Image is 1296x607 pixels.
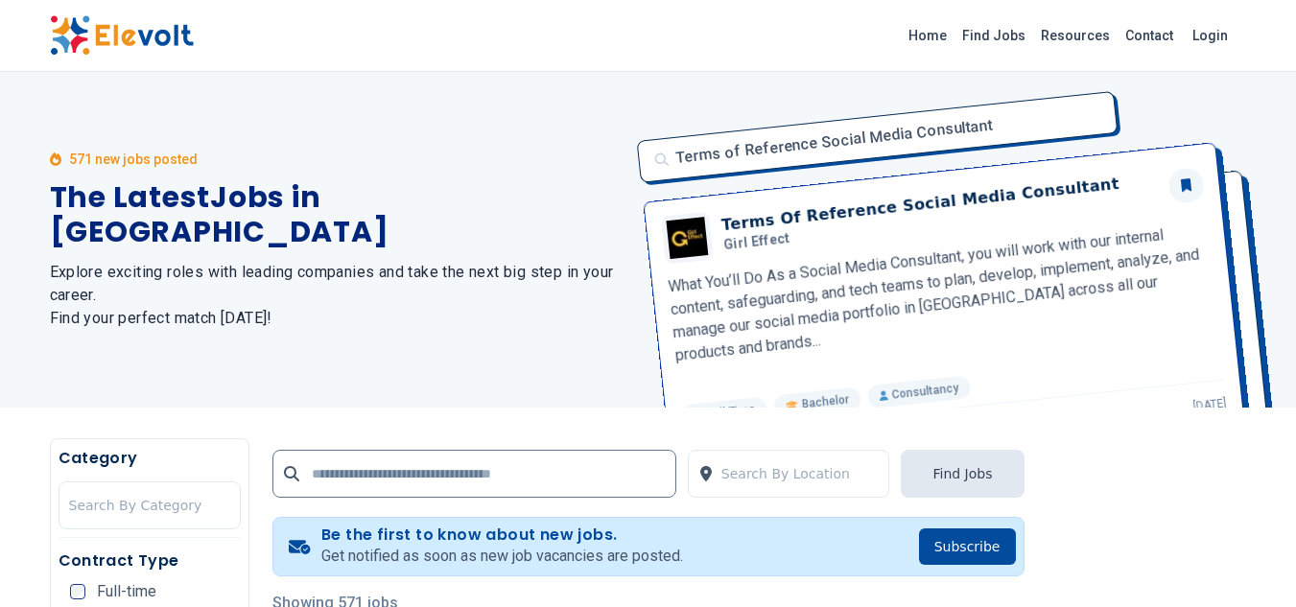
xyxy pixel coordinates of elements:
span: Full-time [97,584,156,599]
h2: Explore exciting roles with leading companies and take the next big step in your career. Find you... [50,261,625,330]
a: Resources [1033,20,1118,51]
h5: Category [59,447,241,470]
p: 571 new jobs posted [69,150,198,169]
button: Subscribe [919,528,1016,565]
input: Full-time [70,584,85,599]
a: Login [1181,16,1239,55]
h4: Be the first to know about new jobs. [321,525,683,545]
img: Elevolt [50,15,194,56]
iframe: Chat Widget [1200,515,1296,607]
a: Home [901,20,954,51]
h5: Contract Type [59,549,241,572]
a: Find Jobs [954,20,1033,51]
h1: The Latest Jobs in [GEOGRAPHIC_DATA] [50,180,625,249]
button: Find Jobs [901,450,1024,498]
p: Get notified as soon as new job vacancies are posted. [321,545,683,568]
a: Contact [1118,20,1181,51]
